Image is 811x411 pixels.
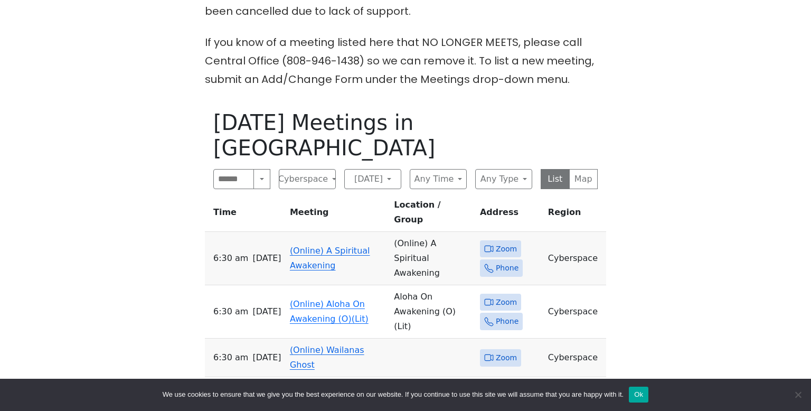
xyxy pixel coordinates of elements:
td: Cyberspace [544,339,606,377]
button: Map [569,169,598,189]
a: (Online) Wailanas Ghost [290,345,364,370]
span: 6:30 AM [213,350,248,365]
button: Ok [629,387,648,403]
span: [DATE] [252,350,281,365]
h1: [DATE] Meetings in [GEOGRAPHIC_DATA] [213,110,598,161]
span: 6:30 AM [213,304,248,319]
button: Search [253,169,270,189]
button: Cyberspace [279,169,336,189]
td: Cyberspace [544,232,606,285]
a: (Online) A Spiritual Awakening [290,246,370,270]
th: Location / Group [390,198,476,232]
button: List [541,169,570,189]
button: Any Time [410,169,467,189]
td: Cyberspace [544,285,606,339]
span: Phone [496,315,518,328]
td: Aloha On Awakening (O) (Lit) [390,285,476,339]
span: Zoom [496,351,517,365]
span: We use cookies to ensure that we give you the best experience on our website. If you continue to ... [163,389,624,400]
span: [DATE] [252,251,281,266]
span: [DATE] [252,304,281,319]
p: If you know of a meeting listed here that NO LONGER MEETS, please call Central Office (808-946-14... [205,33,606,89]
th: Meeting [286,198,390,232]
input: Search [213,169,254,189]
span: Zoom [496,242,517,256]
span: No [793,389,803,400]
button: Any Type [475,169,532,189]
span: 6:30 AM [213,251,248,266]
th: Region [544,198,606,232]
th: Time [205,198,286,232]
span: Phone [496,261,518,275]
td: (Online) A Spiritual Awakening [390,232,476,285]
span: Zoom [496,296,517,309]
button: [DATE] [344,169,401,189]
a: (Online) Aloha On Awakening (O)(Lit) [290,299,369,324]
th: Address [476,198,544,232]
